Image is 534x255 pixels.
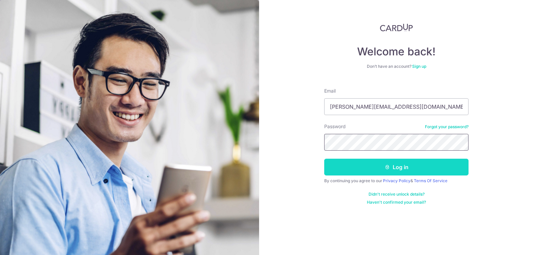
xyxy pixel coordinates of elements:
a: Terms Of Service [414,178,447,183]
a: Didn't receive unlock details? [369,192,425,197]
img: CardUp Logo [380,23,413,32]
label: Email [324,88,336,94]
h4: Welcome back! [324,45,469,58]
a: Privacy Policy [383,178,410,183]
label: Password [324,123,346,130]
a: Sign up [412,64,426,69]
a: Haven't confirmed your email? [367,200,426,205]
button: Log in [324,159,469,175]
div: Don’t have an account? [324,64,469,69]
input: Enter your Email [324,98,469,115]
a: Forgot your password? [425,124,469,130]
div: By continuing you agree to our & [324,178,469,184]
